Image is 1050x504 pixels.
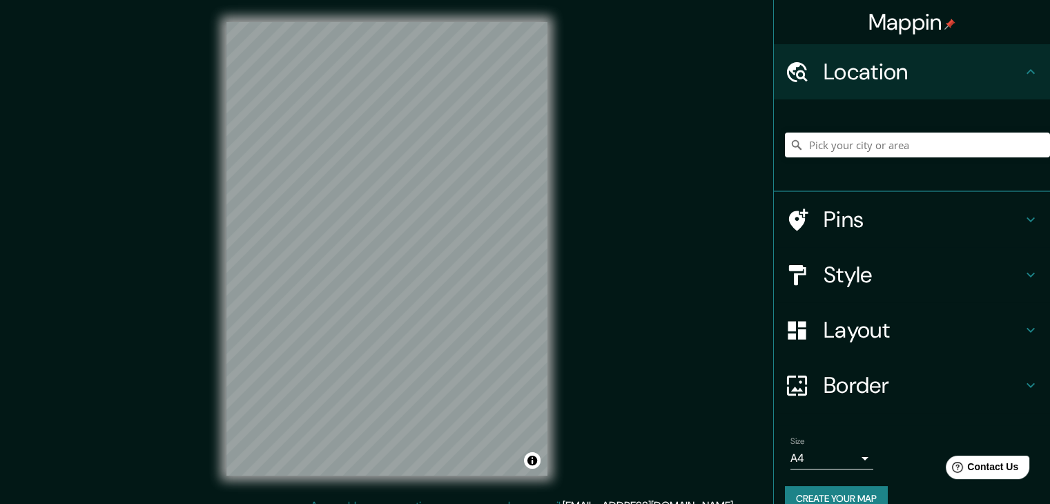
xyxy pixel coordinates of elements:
div: Layout [774,302,1050,358]
div: A4 [790,447,873,469]
div: Style [774,247,1050,302]
h4: Border [824,371,1022,399]
img: pin-icon.png [944,19,955,30]
div: Border [774,358,1050,413]
label: Size [790,436,805,447]
iframe: Help widget launcher [927,450,1035,489]
h4: Pins [824,206,1022,233]
h4: Style [824,261,1022,289]
h4: Mappin [868,8,956,36]
h4: Location [824,58,1022,86]
h4: Layout [824,316,1022,344]
div: Pins [774,192,1050,247]
input: Pick your city or area [785,133,1050,157]
div: Location [774,44,1050,99]
canvas: Map [226,22,547,476]
button: Toggle attribution [524,452,541,469]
